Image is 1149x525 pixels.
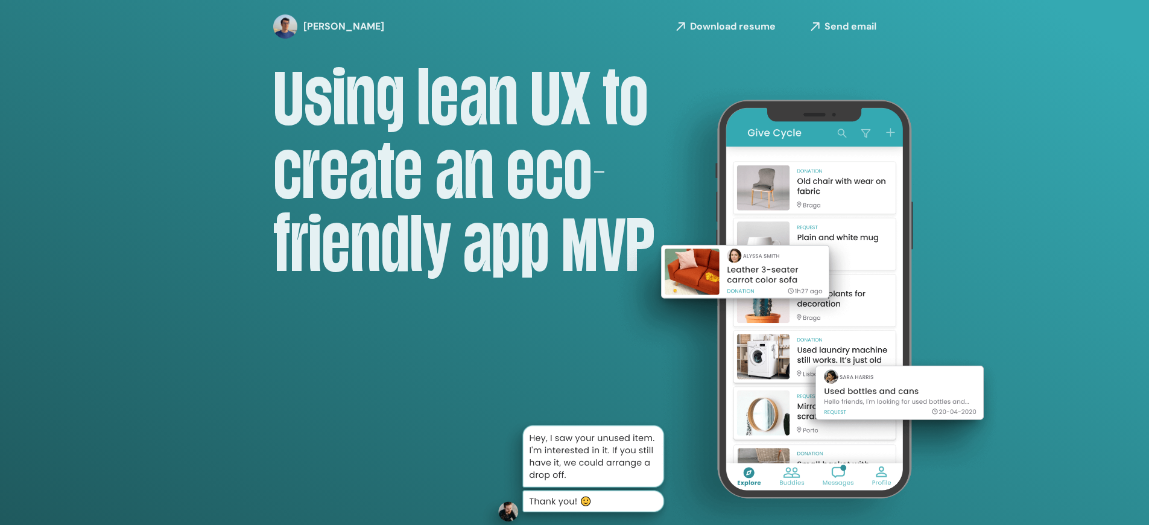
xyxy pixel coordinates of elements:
a: [PERSON_NAME] [273,14,370,39]
a: Send email [806,17,876,36]
img: arrowLinks-bw.svg [806,17,825,36]
h1: Using lean UX to create an eco-friendly app MVP [273,62,659,282]
a: Download resume [671,17,776,36]
img: arrowLinks-bw.svg [671,17,690,36]
img: profile-pic.png [273,14,297,39]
